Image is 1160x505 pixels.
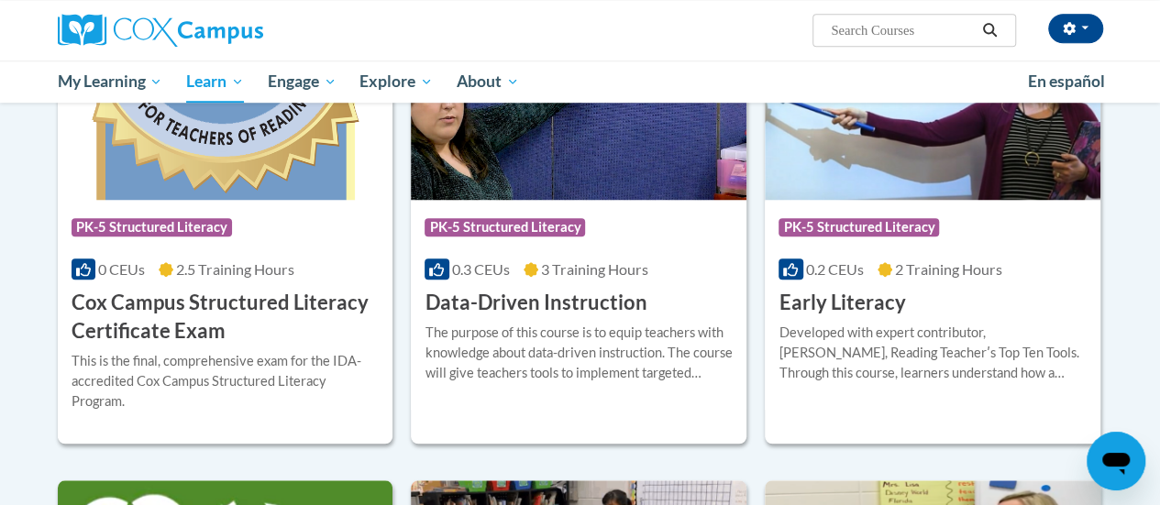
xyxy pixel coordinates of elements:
a: Learn [174,60,256,103]
img: Cox Campus [58,14,263,47]
span: 2 Training Hours [895,260,1002,278]
button: Search [976,19,1003,41]
span: Explore [359,71,433,93]
a: My Learning [46,60,175,103]
a: Engage [256,60,348,103]
div: This is the final, comprehensive exam for the IDA-accredited Cox Campus Structured Literacy Program. [72,351,380,412]
span: En español [1028,71,1105,91]
span: Engage [268,71,337,93]
span: 0.2 CEUs [806,260,864,278]
span: 3 Training Hours [541,260,648,278]
span: PK-5 Structured Literacy [72,218,232,236]
div: The purpose of this course is to equip teachers with knowledge about data-driven instruction. The... [425,323,733,383]
div: Developed with expert contributor, [PERSON_NAME], Reading Teacherʹs Top Ten Tools. Through this c... [779,323,1087,383]
a: About [445,60,531,103]
div: Main menu [44,60,1117,103]
a: Course LogoPK-5 Structured Literacy0.3 CEUs3 Training Hours Data-Driven InstructionThe purpose of... [411,13,746,444]
h3: Cox Campus Structured Literacy Certificate Exam [72,289,380,346]
a: Explore [348,60,445,103]
span: PK-5 Structured Literacy [425,218,585,236]
span: 0.3 CEUs [452,260,510,278]
iframe: Button to launch messaging window [1087,432,1145,490]
span: 0 CEUs [98,260,145,278]
span: 2.5 Training Hours [176,260,294,278]
input: Search Courses [829,19,976,41]
a: Cox Campus [58,14,388,47]
img: Course Logo [58,13,393,200]
span: PK-5 Structured Literacy [779,218,939,236]
h3: Data-Driven Instruction [425,289,646,317]
a: En español [1016,62,1117,101]
img: Course Logo [411,13,746,200]
a: Course LogoPK-5 Structured Literacy0.2 CEUs2 Training Hours Early LiteracyDeveloped with expert c... [765,13,1100,444]
button: Account Settings [1048,14,1103,43]
img: Course Logo [765,13,1100,200]
span: My Learning [57,71,162,93]
h3: Early Literacy [779,289,905,317]
span: About [457,71,519,93]
a: Course LogoPK-5 Structured Literacy0 CEUs2.5 Training Hours Cox Campus Structured Literacy Certif... [58,13,393,444]
span: Learn [186,71,244,93]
